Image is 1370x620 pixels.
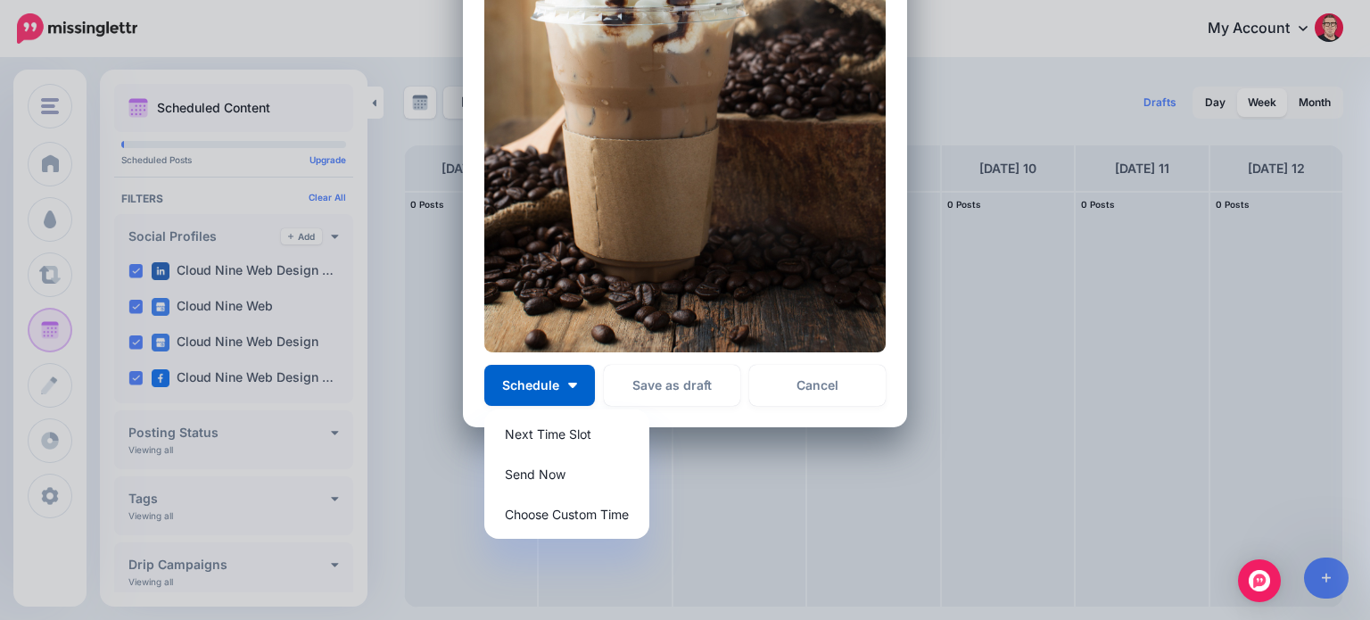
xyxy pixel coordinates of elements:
[491,417,642,451] a: Next Time Slot
[604,365,740,406] button: Save as draft
[491,457,642,492] a: Send Now
[484,409,649,539] div: Schedule
[568,383,577,388] img: arrow-down-white.png
[502,379,559,392] span: Schedule
[484,365,595,406] button: Schedule
[1238,559,1281,602] div: Open Intercom Messenger
[749,365,886,406] a: Cancel
[491,497,642,532] a: Choose Custom Time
